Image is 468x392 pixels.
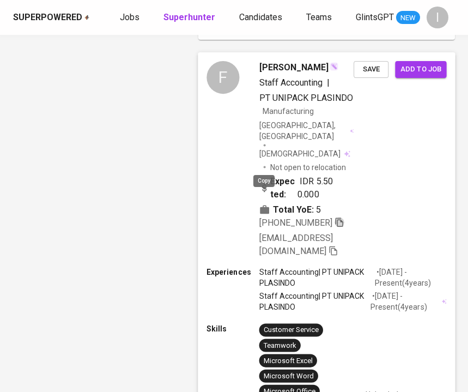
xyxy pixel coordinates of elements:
[259,291,371,312] p: Staff Accounting | PT UNIPACK PLASINDO
[120,12,139,22] span: Jobs
[259,233,333,256] span: [EMAIL_ADDRESS][DOMAIN_NAME]
[120,11,142,25] a: Jobs
[263,107,314,116] span: Manufacturing
[395,61,446,78] button: Add to job
[264,371,314,381] div: Microsoft Word
[206,323,259,334] p: Skills
[206,267,259,278] p: Experiences
[400,63,441,76] span: Add to job
[330,62,338,71] img: magic_wand.svg
[239,12,282,22] span: Candidates
[259,218,332,228] span: [PHONE_NUMBER]
[84,15,89,20] img: app logo
[163,12,215,22] b: Superhunter
[306,11,334,25] a: Teams
[239,11,284,25] a: Candidates
[354,61,388,78] button: Save
[259,93,354,103] span: PT UNIPACK PLASINDO
[259,77,323,88] span: Staff Accounting
[259,175,336,201] div: IDR 5.500.000
[375,267,447,288] p: • [DATE] - Present ( 4 years )
[359,63,383,76] span: Save
[264,325,319,335] div: Customer Service
[396,13,420,23] span: NEW
[356,12,394,22] span: GlintsGPT
[370,291,440,312] p: • [DATE] - Present ( 4 years )
[316,203,321,216] span: 5
[273,203,314,216] b: Total YoE:
[259,148,342,159] span: [DEMOGRAPHIC_DATA]
[259,61,329,74] span: [PERSON_NAME]
[13,11,89,24] a: Superpoweredapp logo
[427,7,448,28] div: I
[13,11,82,24] div: Superpowered
[264,340,296,351] div: Teamwork
[327,76,330,89] span: |
[270,175,298,201] b: Expected:
[163,11,217,25] a: Superhunter
[306,12,332,22] span: Teams
[356,11,420,25] a: GlintsGPT NEW
[264,355,313,366] div: Microsoft Excel
[259,267,375,288] p: Staff Accounting | PT UNIPACK PLASINDO
[270,161,346,172] p: Not open to relocation
[206,61,239,94] div: F
[259,120,354,142] div: [GEOGRAPHIC_DATA], [GEOGRAPHIC_DATA]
